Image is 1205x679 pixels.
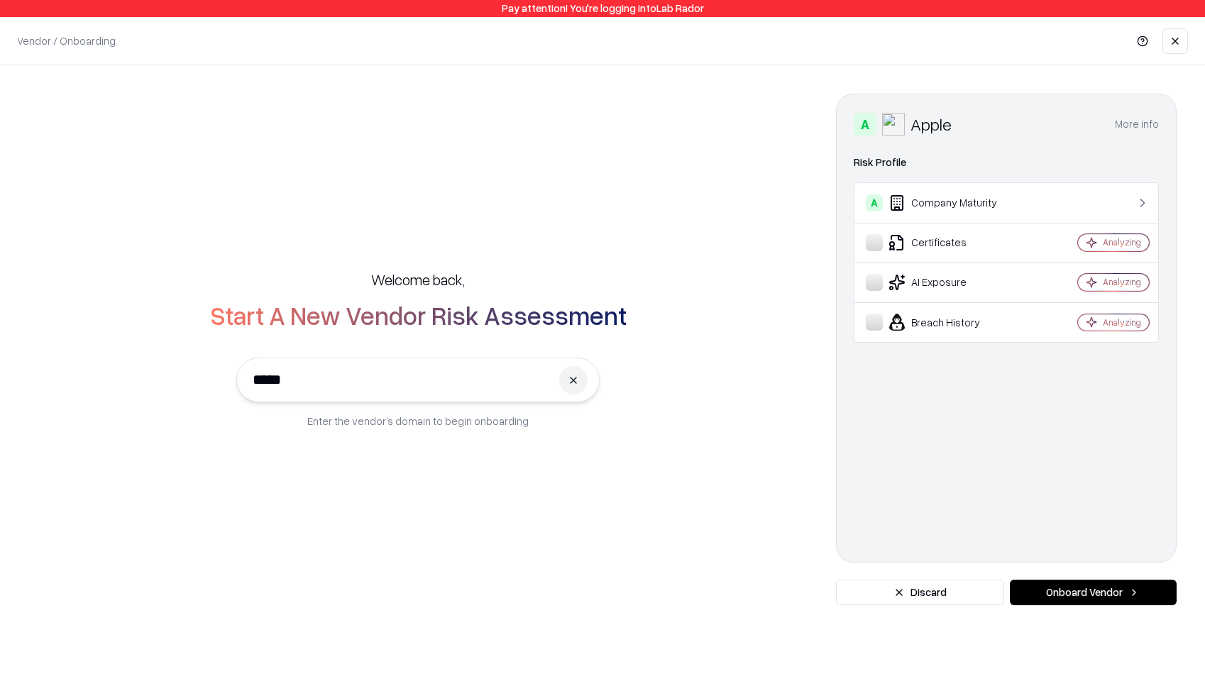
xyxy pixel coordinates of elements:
div: Analyzing [1103,236,1141,248]
div: Analyzing [1103,276,1141,288]
button: Discard [836,580,1004,605]
div: Breach History [866,314,1035,331]
div: Analyzing [1103,316,1141,329]
div: A [866,194,883,211]
div: A [854,113,876,136]
h2: Start A New Vendor Risk Assessment [210,301,627,329]
div: Certificates [866,234,1035,251]
img: Apple [882,113,905,136]
div: AI Exposure [866,274,1035,291]
button: More info [1115,111,1159,137]
div: Risk Profile [854,154,1159,171]
p: Vendor / Onboarding [17,33,116,48]
p: Enter the vendor’s domain to begin onboarding [307,414,529,429]
button: Onboard Vendor [1010,580,1177,605]
h5: Welcome back, [371,270,465,289]
div: Apple [910,113,952,136]
div: Company Maturity [866,194,1035,211]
